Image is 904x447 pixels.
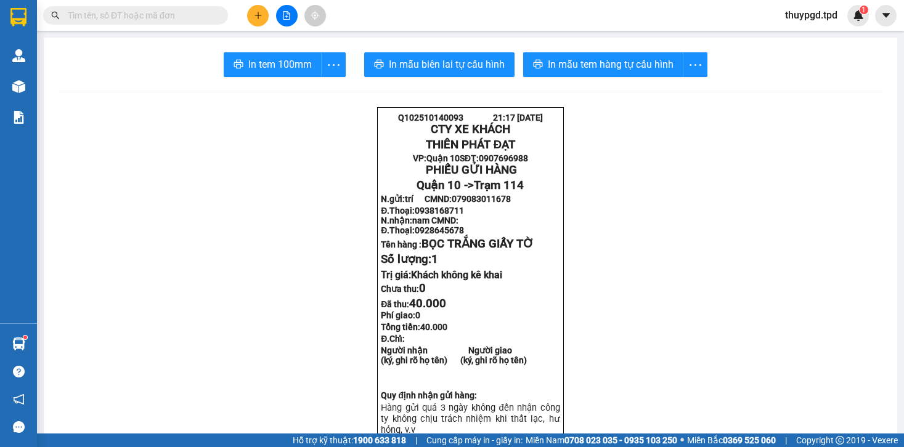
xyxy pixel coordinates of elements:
[452,194,511,204] span: 079083011678
[311,11,319,20] span: aim
[431,123,510,136] strong: CTY XE KHÁCH
[12,49,25,62] img: warehouse-icon
[683,57,707,73] span: more
[420,322,447,332] span: 40.000
[381,269,502,281] span: Trị giá:
[381,390,477,400] strong: Quy định nhận gửi hàng:
[398,113,463,123] span: Q102510140093
[23,336,27,339] sup: 1
[322,57,345,73] span: more
[389,57,505,72] span: In mẫu biên lai tự cấu hình
[564,435,677,445] strong: 0708 023 035 - 0935 103 250
[381,252,438,266] span: Số lượng:
[548,57,674,72] span: In mẫu tem hàng tự cấu hình
[10,8,26,26] img: logo-vxr
[860,6,868,14] sup: 1
[680,438,684,443] span: ⚪️
[687,433,776,447] span: Miền Bắc
[526,433,677,447] span: Miền Nam
[415,225,464,235] span: 0928645678
[381,194,511,204] strong: N.gửi:
[405,194,511,204] span: trí CMND:
[276,5,298,26] button: file-add
[282,11,291,20] span: file-add
[413,153,528,163] strong: VP: SĐT:
[248,57,312,72] span: In tem 100mm
[381,299,446,309] strong: Đã thu:
[415,433,417,447] span: |
[415,310,420,320] span: 0
[381,215,458,225] strong: N.nhận:
[381,225,464,235] strong: Đ.Thoại:
[381,310,420,320] strong: Phí giao:
[421,237,534,251] span: BỌC TRẮNG GIẤY TỜ
[426,153,460,163] span: Quận 10
[875,5,897,26] button: caret-down
[426,138,515,151] strong: THIÊN PHÁT ĐẠT
[381,402,560,435] span: Hàng gửi quá 3 ngày không đến nhận công ty không chịu trách nhiệm khi thất lạc, hư hỏn...
[68,9,213,22] input: Tìm tên, số ĐT hoặc mã đơn
[381,345,512,355] strong: Người nhận Người giao
[234,59,243,71] span: printer
[254,11,263,20] span: plus
[419,281,426,295] span: 0
[364,52,515,77] button: printerIn mẫu biên lai tự cấu hình
[381,284,426,294] strong: Chưa thu:
[474,179,524,192] span: Trạm 114
[479,153,528,163] span: 0907696988
[381,206,464,215] strong: Đ.Thoại:
[409,297,446,310] span: 40.000
[381,322,447,332] span: Tổng tiền:
[13,366,25,377] span: question-circle
[881,10,892,21] span: caret-down
[723,435,776,445] strong: 0369 525 060
[417,179,524,192] span: Quận 10 ->
[374,59,384,71] span: printer
[247,5,269,26] button: plus
[381,240,534,249] strong: Tên hàng :
[51,11,60,20] span: search
[683,52,707,77] button: more
[13,421,25,433] span: message
[861,6,866,14] span: 1
[293,433,406,447] span: Hỗ trợ kỹ thuật:
[493,113,515,123] span: 21:17
[836,436,844,445] span: copyright
[853,10,864,21] img: icon-new-feature
[381,334,405,344] span: Đ.Chỉ:
[533,59,543,71] span: printer
[12,111,25,124] img: solution-icon
[785,433,787,447] span: |
[12,80,25,93] img: warehouse-icon
[224,52,322,77] button: printerIn tem 100mm
[775,7,847,23] span: thuypgd.tpd
[321,52,346,77] button: more
[412,215,458,225] span: nam CMND:
[426,433,523,447] span: Cung cấp máy in - giấy in:
[12,337,25,350] img: warehouse-icon
[431,252,438,266] span: 1
[426,163,517,177] span: PHIẾU GỬI HÀNG
[381,355,527,365] strong: (ký, ghi rõ họ tên) (ký, ghi rõ họ tên)
[523,52,683,77] button: printerIn mẫu tem hàng tự cấu hình
[517,113,543,123] span: [DATE]
[304,5,326,26] button: aim
[415,206,464,215] span: 0938168711
[411,269,502,281] span: Khách không kê khai
[353,435,406,445] strong: 1900 633 818
[13,393,25,405] span: notification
